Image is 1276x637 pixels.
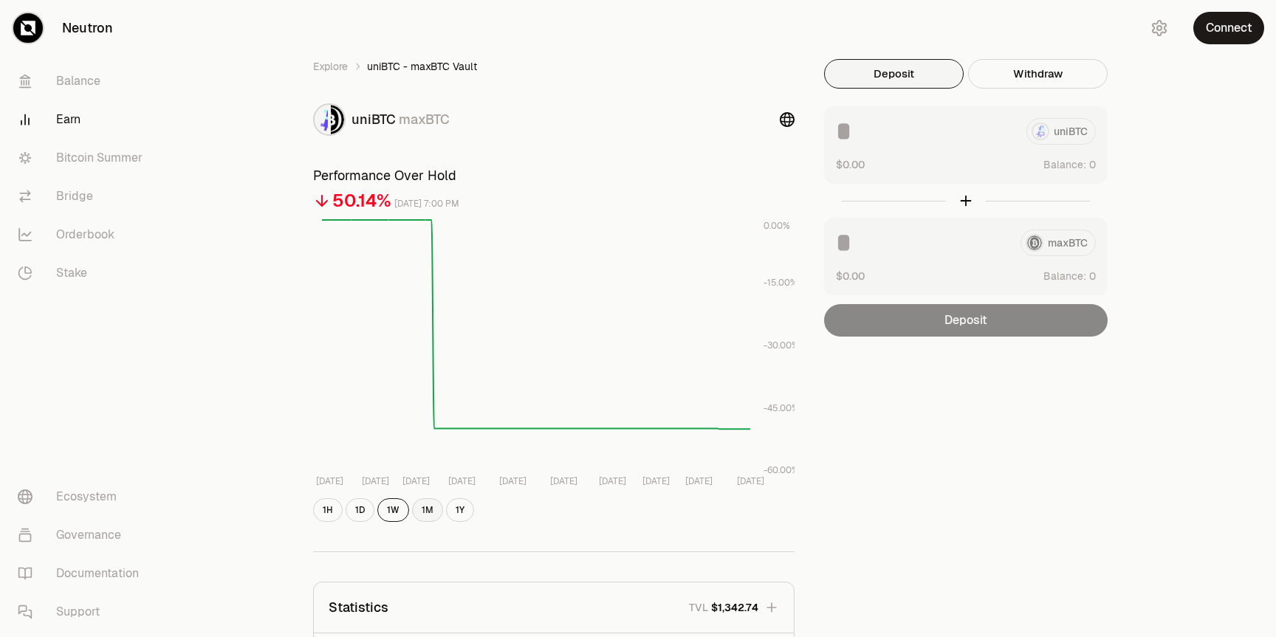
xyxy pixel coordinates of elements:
button: 1H [313,498,343,522]
span: maxBTC [399,111,450,128]
tspan: [DATE] [362,475,389,487]
a: Earn [6,100,159,139]
span: Balance: [1043,157,1086,172]
button: Deposit [824,59,964,89]
button: Withdraw [968,59,1108,89]
a: Ecosystem [6,478,159,516]
tspan: -15.00% [764,277,797,289]
button: Connect [1193,12,1264,44]
nav: breadcrumb [313,59,795,74]
tspan: -45.00% [764,402,799,414]
span: uniBTC - maxBTC Vault [367,59,477,74]
tspan: -60.00% [764,464,799,476]
div: [DATE] 7:00 PM [394,196,459,213]
tspan: -30.00% [764,340,799,351]
a: Documentation [6,554,159,593]
tspan: [DATE] [402,475,430,487]
tspan: [DATE] [550,475,577,487]
a: Orderbook [6,216,159,254]
img: maxBTC Logo [331,105,344,134]
tspan: [DATE] [448,475,476,487]
p: Statistics [329,597,388,618]
a: Bridge [6,177,159,216]
a: Balance [6,62,159,100]
span: Balance: [1043,269,1086,283]
div: uniBTC [351,109,450,130]
a: Governance [6,516,159,554]
tspan: [DATE] [737,475,764,487]
tspan: [DATE] [316,475,343,487]
tspan: [DATE] [642,475,670,487]
button: 1D [346,498,374,522]
a: Stake [6,254,159,292]
a: Explore [313,59,348,74]
img: uniBTC Logo [315,105,328,134]
tspan: 0.00% [764,220,790,232]
button: 1Y [446,498,474,522]
h3: Performance Over Hold [313,165,795,186]
p: TVL [689,600,708,615]
button: $0.00 [836,156,865,172]
a: Support [6,593,159,631]
button: StatisticsTVL$1,342.74 [314,582,794,633]
div: 50.14% [332,189,391,213]
button: $0.00 [836,268,865,283]
tspan: [DATE] [499,475,526,487]
button: 1W [377,498,409,522]
span: $1,342.74 [711,600,758,615]
tspan: [DATE] [685,475,713,487]
button: 1M [412,498,443,522]
a: Bitcoin Summer [6,139,159,177]
tspan: [DATE] [599,475,626,487]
